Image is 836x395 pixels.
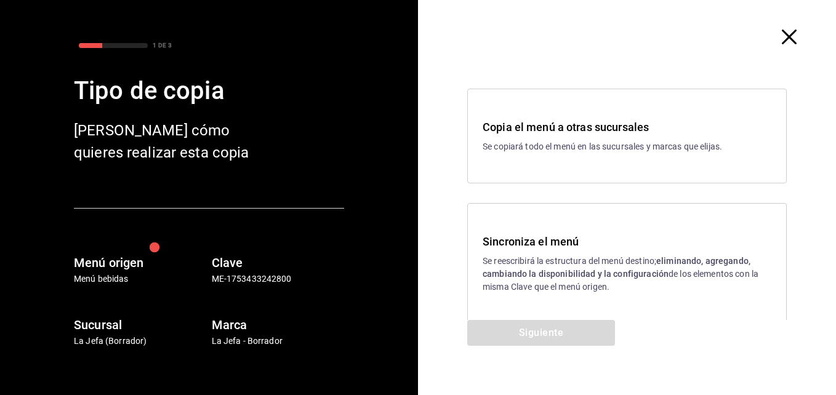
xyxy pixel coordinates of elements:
[74,253,207,273] h6: Menú origen
[153,41,172,50] div: 1 DE 3
[212,315,345,335] h6: Marca
[483,119,771,135] h3: Copia el menú a otras sucursales
[212,273,345,285] p: ME-1753433242800
[74,273,207,285] p: Menú bebidas
[74,335,207,348] p: La Jefa (Borrador)
[483,233,771,250] h3: Sincroniza el menú
[74,119,271,164] div: [PERSON_NAME] cómo quieres realizar esta copia
[483,140,771,153] p: Se copiará todo el menú en las sucursales y marcas que elijas.
[212,253,345,273] h6: Clave
[74,315,207,335] h6: Sucursal
[483,255,771,293] p: Se reescribirá la estructura del menú destino; de los elementos con la misma Clave que el menú or...
[74,73,344,110] div: Tipo de copia
[212,335,345,348] p: La Jefa - Borrador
